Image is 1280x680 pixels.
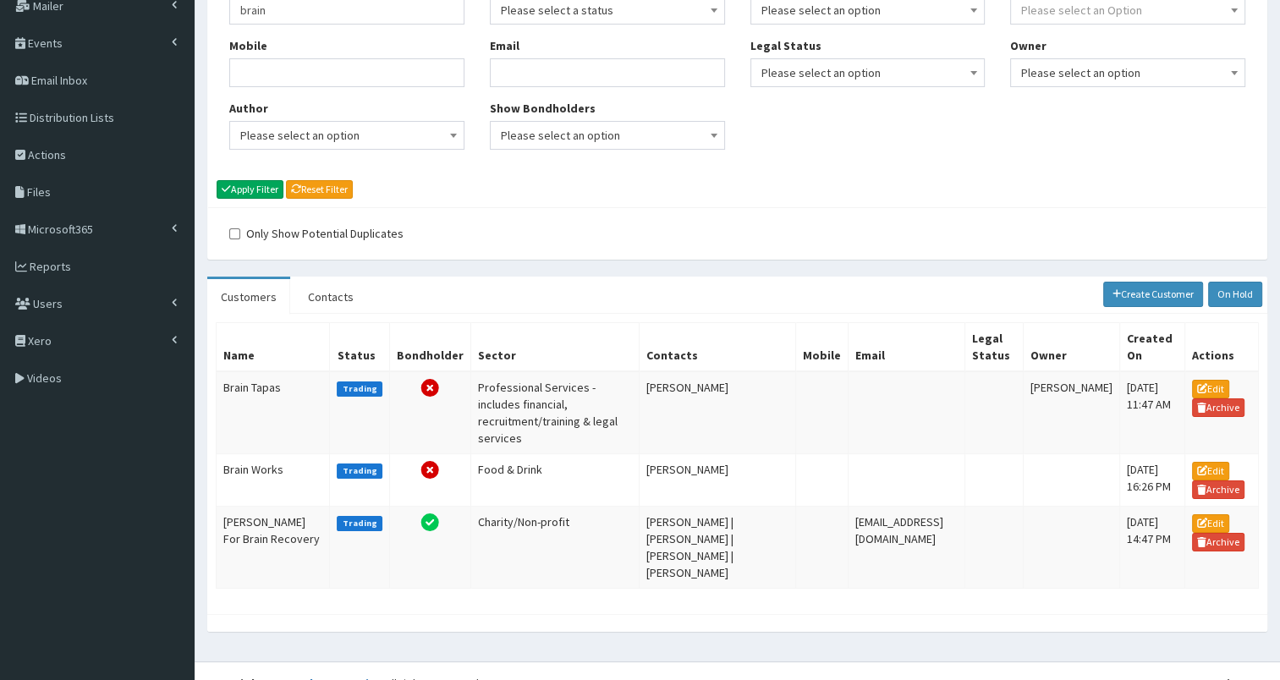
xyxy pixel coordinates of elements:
td: Charity/Non-profit [471,507,640,589]
td: [DATE] 14:47 PM [1119,507,1185,589]
td: Food & Drink [471,453,640,506]
td: [PERSON_NAME] [1023,371,1119,454]
th: Legal Status [964,322,1023,371]
span: Files [27,184,51,200]
span: Distribution Lists [30,110,114,125]
td: [PERSON_NAME] For Brain Recovery [217,507,330,589]
a: Edit [1192,514,1229,533]
label: Trading [337,463,382,479]
a: Customers [207,279,290,315]
span: Reports [30,259,71,274]
span: Please select an option [750,58,986,87]
td: [PERSON_NAME] [640,453,796,506]
a: On Hold [1208,282,1262,307]
td: Professional Services - includes financial, recruitment/training & legal services [471,371,640,454]
th: Sector [471,322,640,371]
a: Archive [1192,398,1244,417]
th: Created On [1119,322,1185,371]
a: Create Customer [1103,282,1204,307]
th: Mobile [796,322,849,371]
a: Archive [1192,533,1244,551]
span: Please select an option [501,123,714,147]
span: Users [33,296,63,311]
input: Only Show Potential Duplicates [229,228,240,239]
span: Please select an option [240,123,453,147]
td: [DATE] 11:47 AM [1119,371,1185,454]
th: Name [217,322,330,371]
span: Email Inbox [31,73,87,88]
td: [EMAIL_ADDRESS][DOMAIN_NAME] [849,507,965,589]
td: Brain Works [217,453,330,506]
a: Contacts [294,279,367,315]
th: Contacts [640,322,796,371]
td: [PERSON_NAME] [640,371,796,454]
a: Archive [1192,480,1244,499]
span: Please select an option [1010,58,1245,87]
button: Apply Filter [217,180,283,199]
label: Trading [337,381,382,397]
span: Events [28,36,63,51]
span: Xero [28,333,52,348]
th: Owner [1023,322,1119,371]
label: Legal Status [750,37,821,54]
a: Edit [1192,462,1229,480]
span: Please select an option [229,121,464,150]
th: Bondholder [390,322,471,371]
label: Trading [337,516,382,531]
th: Status [330,322,390,371]
label: Only Show Potential Duplicates [229,225,404,242]
label: Mobile [229,37,267,54]
label: Email [490,37,519,54]
a: Edit [1192,380,1229,398]
span: Please select an Option [1021,3,1142,18]
span: Actions [28,147,66,162]
span: Please select an option [761,61,975,85]
td: Brain Tapas [217,371,330,454]
a: Reset Filter [286,180,353,199]
th: Email [849,322,965,371]
label: Owner [1010,37,1047,54]
td: [DATE] 16:26 PM [1119,453,1185,506]
label: Show Bondholders [490,100,596,117]
span: Microsoft365 [28,222,93,237]
label: Author [229,100,268,117]
th: Actions [1185,322,1259,371]
span: Please select an option [1021,61,1234,85]
span: Videos [27,370,62,386]
td: [PERSON_NAME] | [PERSON_NAME] | [PERSON_NAME] | [PERSON_NAME] [640,507,796,589]
span: Please select an option [490,121,725,150]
